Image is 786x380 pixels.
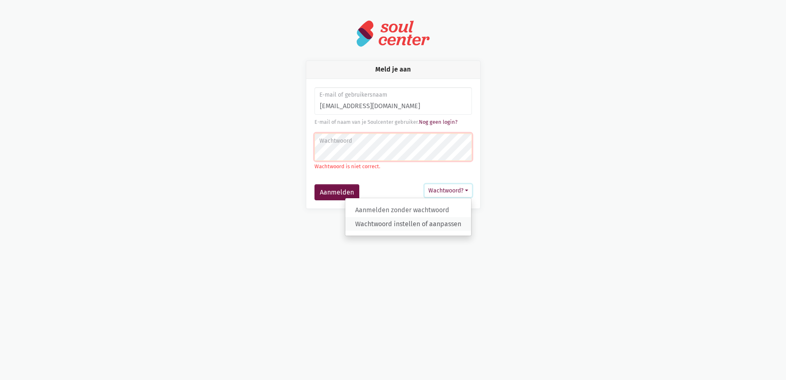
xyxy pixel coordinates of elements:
form: Aanmelden [314,87,472,201]
div: Meld je aan [306,61,480,79]
button: Aanmelden [314,184,359,201]
a: Nog geen login? [419,119,458,125]
div: Wachtwoord? [345,198,472,236]
button: Wachtwoord? [425,184,472,197]
a: Aanmelden zonder wachtwoord [345,203,471,217]
label: Wachtwoord [319,137,466,146]
p: Wachtwoord is niet correct. [314,162,472,171]
img: logo-soulcenter-full.svg [356,20,430,47]
a: Wachtwoord instellen of aanpassen [345,217,471,231]
div: E-mail of naam van je Soulcenter gebruiker. [314,118,472,126]
label: E-mail of gebruikersnaam [319,90,466,100]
